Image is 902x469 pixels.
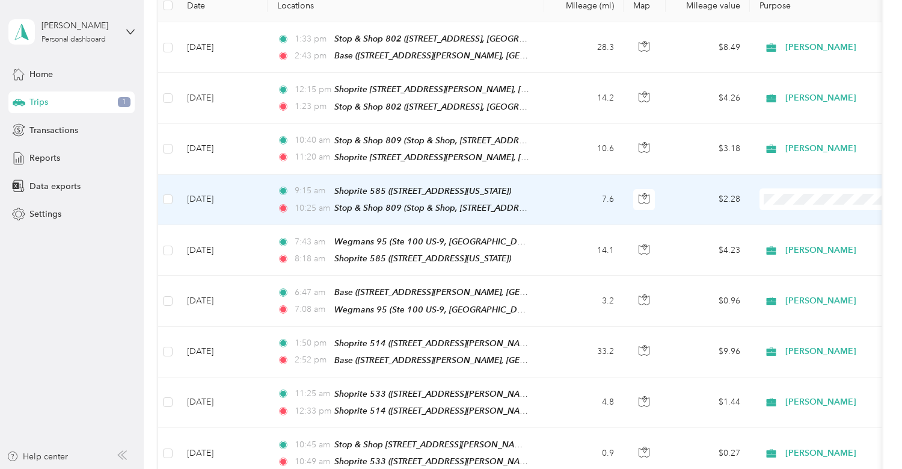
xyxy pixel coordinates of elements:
[334,186,511,196] span: Shoprite 585 ([STREET_ADDRESS][US_STATE])
[334,84,652,95] span: Shoprite [STREET_ADDRESS][PERSON_NAME], [GEOGRAPHIC_DATA], [US_STATE])
[666,175,750,225] td: $2.28
[29,208,61,220] span: Settings
[334,51,640,61] span: Base ([STREET_ADDRESS][PERSON_NAME], [GEOGRAPHIC_DATA], [US_STATE])
[295,202,329,215] span: 10:25 am
[177,124,268,175] td: [DATE]
[295,303,329,316] span: 7:08 am
[295,83,329,96] span: 12:15 pm
[666,73,750,123] td: $4.26
[7,450,68,463] button: Help center
[118,97,130,108] span: 1
[785,92,895,105] span: [PERSON_NAME]
[295,100,329,113] span: 1:23 pm
[785,41,895,54] span: [PERSON_NAME]
[666,22,750,73] td: $8.49
[177,276,268,326] td: [DATE]
[295,33,329,46] span: 1:33 pm
[29,68,53,81] span: Home
[295,252,329,266] span: 8:18 am
[334,253,511,263] span: Shoprite 585 ([STREET_ADDRESS][US_STATE])
[295,438,329,452] span: 10:45 am
[334,152,652,163] span: Shoprite [STREET_ADDRESS][PERSON_NAME], [GEOGRAPHIC_DATA], [US_STATE])
[785,244,895,257] span: [PERSON_NAME]
[785,142,895,155] span: [PERSON_NAME]
[177,225,268,276] td: [DATE]
[334,237,761,247] span: Wegmans 95 (Ste 100 US-9, [GEOGRAPHIC_DATA], [GEOGRAPHIC_DATA], [GEOGRAPHIC_DATA], [US_STATE])
[177,22,268,73] td: [DATE]
[334,389,741,399] span: Shoprite 533 ([STREET_ADDRESS][PERSON_NAME][PERSON_NAME], [GEOGRAPHIC_DATA], [US_STATE])
[295,455,329,468] span: 10:49 am
[544,276,624,326] td: 3.2
[177,377,268,428] td: [DATE]
[544,327,624,377] td: 33.2
[666,276,750,326] td: $0.96
[334,439,667,450] span: Stop & Shop [STREET_ADDRESS][PERSON_NAME], [GEOGRAPHIC_DATA], [US_STATE])
[295,134,329,147] span: 10:40 am
[295,337,329,350] span: 1:50 pm
[295,353,329,367] span: 2:52 pm
[666,377,750,428] td: $1.44
[544,225,624,276] td: 14.1
[41,36,106,43] div: Personal dashboard
[544,377,624,428] td: 4.8
[177,73,268,123] td: [DATE]
[177,327,268,377] td: [DATE]
[785,345,895,358] span: [PERSON_NAME]
[666,124,750,175] td: $3.18
[41,19,117,32] div: [PERSON_NAME]
[334,287,640,297] span: Base ([STREET_ADDRESS][PERSON_NAME], [GEOGRAPHIC_DATA], [US_STATE])
[177,175,268,225] td: [DATE]
[334,102,621,112] span: Stop & Shop 802 ([STREET_ADDRESS], [GEOGRAPHIC_DATA], [US_STATE])
[334,456,741,467] span: Shoprite 533 ([STREET_ADDRESS][PERSON_NAME][PERSON_NAME], [GEOGRAPHIC_DATA], [US_STATE])
[295,405,329,418] span: 12:33 pm
[666,327,750,377] td: $9.96
[334,203,674,213] span: Stop & Shop 809 (Stop & Shop, [STREET_ADDRESS], [GEOGRAPHIC_DATA], [US_STATE])
[666,225,750,276] td: $4.23
[835,402,902,469] iframe: Everlance-gr Chat Button Frame
[295,184,329,197] span: 9:15 am
[544,22,624,73] td: 28.3
[29,96,48,108] span: Trips
[785,294,895,308] span: [PERSON_NAME]
[334,338,673,349] span: Shoprite 514 ([STREET_ADDRESS][PERSON_NAME], [GEOGRAPHIC_DATA], [US_STATE])
[785,396,895,409] span: [PERSON_NAME]
[544,124,624,175] td: 10.6
[295,235,329,249] span: 7:43 am
[334,135,674,146] span: Stop & Shop 809 (Stop & Shop, [STREET_ADDRESS], [GEOGRAPHIC_DATA], [US_STATE])
[295,49,329,63] span: 2:43 pm
[334,355,640,365] span: Base ([STREET_ADDRESS][PERSON_NAME], [GEOGRAPHIC_DATA], [US_STATE])
[29,124,78,137] span: Transactions
[295,387,329,400] span: 11:25 am
[29,152,60,164] span: Reports
[544,73,624,123] td: 14.2
[544,175,624,225] td: 7.6
[29,180,81,193] span: Data exports
[295,286,329,299] span: 6:47 am
[334,406,673,416] span: Shoprite 514 ([STREET_ADDRESS][PERSON_NAME], [GEOGRAPHIC_DATA], [US_STATE])
[334,34,621,44] span: Stop & Shop 802 ([STREET_ADDRESS], [GEOGRAPHIC_DATA], [US_STATE])
[785,447,895,460] span: [PERSON_NAME]
[295,151,329,164] span: 11:20 am
[334,305,761,315] span: Wegmans 95 (Ste 100 US-9, [GEOGRAPHIC_DATA], [GEOGRAPHIC_DATA], [GEOGRAPHIC_DATA], [US_STATE])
